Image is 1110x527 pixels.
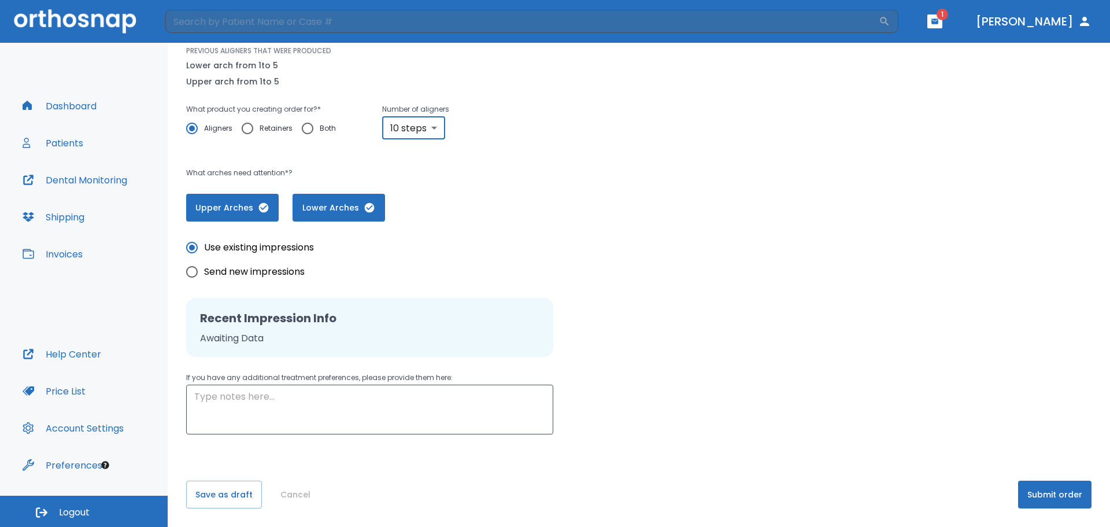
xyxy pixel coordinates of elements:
span: Both [320,121,336,135]
span: Retainers [260,121,293,135]
div: 10 steps [382,116,445,139]
button: Submit order [1018,481,1091,508]
span: Logout [59,506,90,519]
img: Orthosnap [14,9,136,33]
button: Preferences [16,451,109,479]
span: Upper Arches [198,202,267,214]
button: Dental Monitoring [16,166,134,194]
button: [PERSON_NAME] [971,11,1096,32]
button: Invoices [16,240,90,268]
button: Account Settings [16,414,131,442]
button: Save as draft [186,481,262,508]
span: Send new impressions [204,265,305,279]
p: Number of aligners [382,102,449,116]
button: Shipping [16,203,91,231]
h2: Recent Impression Info [200,309,539,327]
button: Help Center [16,340,108,368]
span: Lower Arches [304,202,373,214]
p: What product you creating order for? * [186,102,345,116]
span: 1 [937,9,948,20]
button: Patients [16,129,90,157]
p: Lower arch from 1 to 5 [186,58,279,72]
p: What arches need attention*? [186,166,715,180]
p: PREVIOUS ALIGNERS THAT WERE PRODUCED [186,46,331,56]
span: Aligners [204,121,232,135]
button: Lower Arches [293,194,385,222]
input: Search by Patient Name or Case # [165,10,879,33]
button: Dashboard [16,92,103,120]
button: Cancel [276,481,315,508]
p: If you have any additional treatment preferences, please provide them here: [186,371,553,385]
p: Upper arch from 1 to 5 [186,75,279,89]
button: Price List [16,377,92,405]
span: Use existing impressions [204,241,314,255]
button: Upper Arches [186,194,279,222]
p: Awaiting Data [200,331,539,345]
div: Tooltip anchor [100,460,110,470]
